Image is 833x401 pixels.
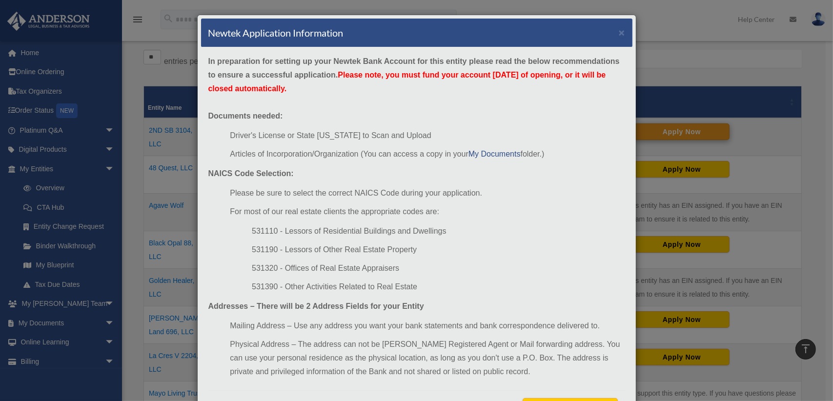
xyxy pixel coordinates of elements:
li: 531110 - Lessors of Residential Buildings and Dwellings [252,224,625,238]
span: Please note, you must fund your account [DATE] of opening, or it will be closed automatically. [208,71,606,93]
a: My Documents [468,150,521,158]
li: Physical Address – The address can not be [PERSON_NAME] Registered Agent or Mail forwarding addre... [230,338,625,379]
strong: In preparation for setting up your Newtek Bank Account for this entity please read the below reco... [208,57,620,93]
li: Articles of Incorporation/Organization (You can access a copy in your folder.) [230,147,625,161]
li: 531190 - Lessors of Other Real Estate Property [252,243,625,257]
li: 531320 - Offices of Real Estate Appraisers [252,261,625,275]
li: 531390 - Other Activities Related to Real Estate [252,280,625,294]
li: For most of our real estate clients the appropriate codes are: [230,205,625,219]
strong: Documents needed: [208,112,283,120]
strong: NAICS Code Selection: [208,169,294,178]
h4: Newtek Application Information [208,26,344,40]
li: Mailing Address – Use any address you want your bank statements and bank correspondence delivered... [230,319,625,333]
strong: Addresses – There will be 2 Address Fields for your Entity [208,302,424,310]
li: Driver's License or State [US_STATE] to Scan and Upload [230,129,625,142]
li: Please be sure to select the correct NAICS Code during your application. [230,186,625,200]
button: × [619,27,625,38]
